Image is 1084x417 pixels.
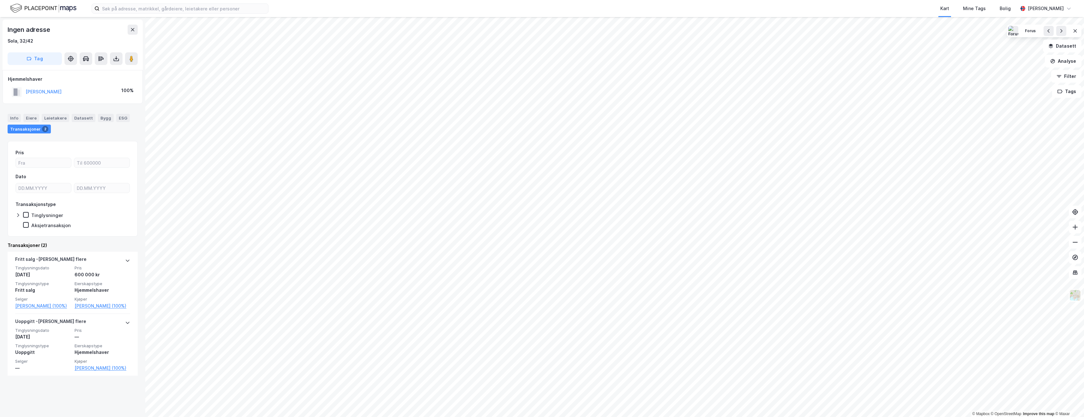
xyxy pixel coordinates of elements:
[15,349,71,356] div: Uoppgitt
[15,333,71,341] div: [DATE]
[75,343,130,349] span: Eierskapstype
[15,265,71,271] span: Tinglysningsdato
[15,343,71,349] span: Tinglysningstype
[1021,26,1040,36] button: Forus
[8,114,21,122] div: Info
[98,114,114,122] div: Bygg
[10,3,76,14] img: logo.f888ab2527a4732fd821a326f86c7f29.svg
[1045,55,1081,68] button: Analyse
[23,114,39,122] div: Eiere
[8,242,138,249] div: Transaksjoner (2)
[15,302,71,310] a: [PERSON_NAME] (100%)
[15,328,71,333] span: Tinglysningsdato
[75,265,130,271] span: Pris
[15,173,26,180] div: Dato
[75,271,130,279] div: 600 000 kr
[42,126,48,132] div: 2
[1025,28,1036,34] div: Forus
[75,328,130,333] span: Pris
[15,255,87,266] div: Fritt salg - [PERSON_NAME] flere
[1023,412,1054,416] a: Improve this map
[75,281,130,286] span: Eierskapstype
[74,158,129,167] input: Til 600000
[940,5,949,12] div: Kart
[31,212,63,218] div: Tinglysninger
[75,364,130,372] a: [PERSON_NAME] (100%)
[116,114,130,122] div: ESG
[1052,387,1084,417] iframe: Chat Widget
[31,222,71,228] div: Aksjetransaksjon
[8,25,51,35] div: Ingen adresse
[15,271,71,279] div: [DATE]
[72,114,95,122] div: Datasett
[991,412,1021,416] a: OpenStreetMap
[42,114,69,122] div: Leietakere
[16,183,71,193] input: DD.MM.YYYY
[1000,5,1011,12] div: Bolig
[1028,5,1064,12] div: [PERSON_NAME]
[15,359,71,364] span: Selger
[8,75,137,83] div: Hjemmelshaver
[1043,40,1081,52] button: Datasett
[1052,387,1084,417] div: Kontrollprogram for chat
[16,158,71,167] input: Fra
[15,149,24,156] div: Pris
[15,281,71,286] span: Tinglysningstype
[75,297,130,302] span: Kjøper
[15,286,71,294] div: Fritt salg
[1069,289,1081,301] img: Z
[75,333,130,341] div: —
[15,364,71,372] div: —
[15,297,71,302] span: Selger
[1051,70,1081,83] button: Filter
[8,125,51,133] div: Transaksjoner
[15,201,56,208] div: Transaksjonstype
[8,52,62,65] button: Tag
[121,87,134,94] div: 100%
[972,412,990,416] a: Mapbox
[75,349,130,356] div: Hjemmelshaver
[75,359,130,364] span: Kjøper
[15,318,86,328] div: Uoppgitt - [PERSON_NAME] flere
[1052,85,1081,98] button: Tags
[1008,26,1018,36] img: Forus
[75,286,130,294] div: Hjemmelshaver
[75,302,130,310] a: [PERSON_NAME] (100%)
[963,5,986,12] div: Mine Tags
[74,183,129,193] input: DD.MM.YYYY
[99,4,268,13] input: Søk på adresse, matrikkel, gårdeiere, leietakere eller personer
[8,37,33,45] div: Sola, 32/42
